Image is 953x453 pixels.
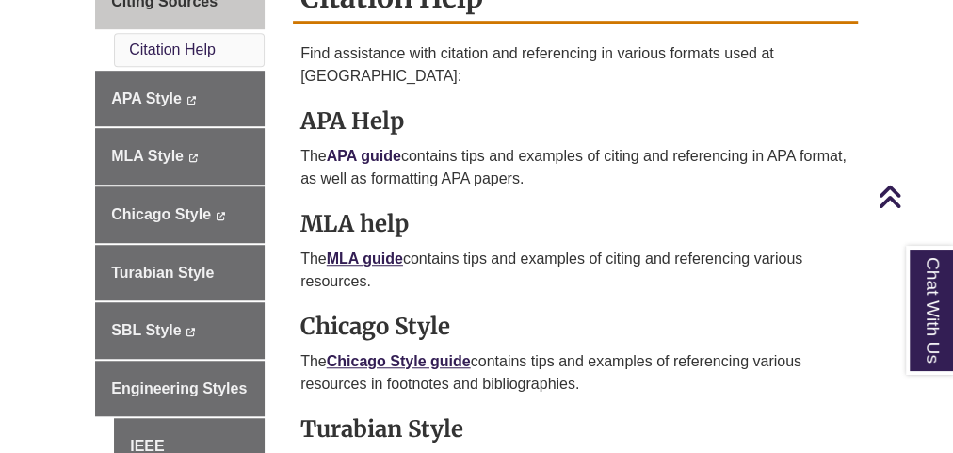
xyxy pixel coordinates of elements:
a: APA guide [327,148,401,164]
i: This link opens in a new window [186,96,196,105]
strong: MLA help [300,209,409,238]
p: The contains tips and examples of citing and referencing in APA format, as well as formatting APA... [300,145,850,190]
i: This link opens in a new window [215,212,225,220]
p: Find assistance with citation and referencing in various formats used at [GEOGRAPHIC_DATA]: [300,42,850,88]
p: The contains tips and examples of referencing various resources in footnotes and bibliographies. [300,350,850,396]
i: This link opens in a new window [186,328,196,336]
span: Engineering Styles [111,380,247,396]
p: The contains tips and examples of citing and referencing various resources. [300,248,850,293]
span: APA Style [111,90,182,106]
strong: Turabian Style [300,414,463,444]
i: This link opens in a new window [187,154,198,162]
span: Turabian Style [111,265,214,281]
span: Chicago Style [111,206,211,222]
a: Citation Help [129,41,216,57]
span: SBL Style [111,322,181,338]
strong: APA Help [300,106,404,136]
a: Turabian Style [95,245,265,301]
a: APA Style [95,71,265,127]
a: MLA Style [95,128,265,185]
span: MLA Style [111,148,184,164]
a: MLA guide [327,251,403,267]
a: Chicago Style [95,186,265,243]
a: Back to Top [878,184,948,209]
a: SBL Style [95,302,265,359]
a: Chicago Style guide [327,353,471,369]
strong: Chicago Style [300,312,450,341]
a: Engineering Styles [95,361,265,417]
